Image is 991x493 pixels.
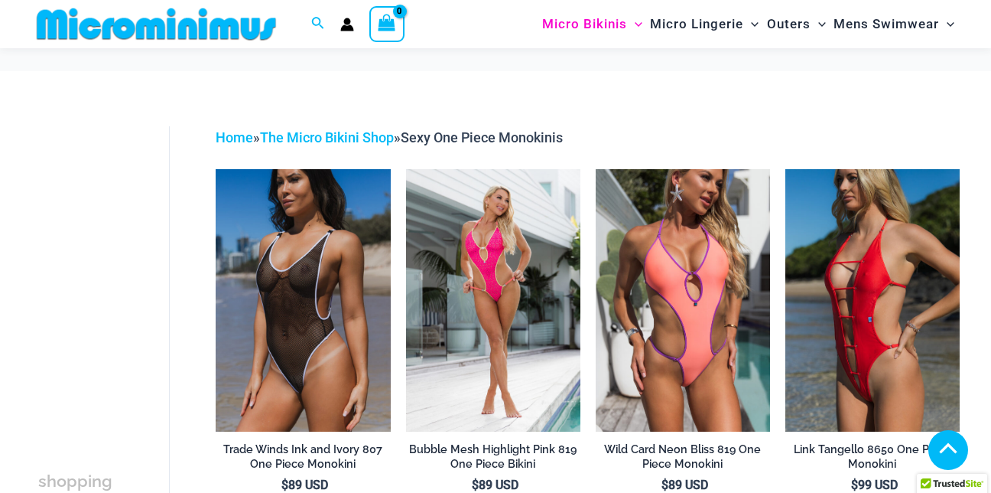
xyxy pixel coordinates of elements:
[851,478,898,492] bdi: 99 USD
[785,169,960,431] a: Link Tangello 8650 One Piece Monokini 11Link Tangello 8650 One Piece Monokini 12Link Tangello 865...
[851,478,858,492] span: $
[743,5,759,44] span: Menu Toggle
[216,442,390,471] h2: Trade Winds Ink and Ivory 807 One Piece Monokini
[260,129,394,145] a: The Micro Bikini Shop
[785,442,960,471] h2: Link Tangello 8650 One Piece Monokini
[406,169,580,431] a: Bubble Mesh Highlight Pink 819 One Piece 01Bubble Mesh Highlight Pink 819 One Piece 03Bubble Mesh...
[369,6,405,41] a: View Shopping Cart, empty
[596,169,770,431] a: Wild Card Neon Bliss 819 One Piece 04Wild Card Neon Bliss 819 One Piece 05Wild Card Neon Bliss 81...
[311,15,325,34] a: Search icon link
[661,478,708,492] bdi: 89 USD
[472,478,479,492] span: $
[281,478,328,492] bdi: 89 USD
[38,472,112,491] span: shopping
[31,7,282,41] img: MM SHOP LOGO FLAT
[216,129,563,145] span: » »
[596,442,770,471] h2: Wild Card Neon Bliss 819 One Piece Monokini
[538,5,646,44] a: Micro BikinisMenu ToggleMenu Toggle
[596,169,770,431] img: Wild Card Neon Bliss 819 One Piece 04
[811,5,826,44] span: Menu Toggle
[767,5,811,44] span: Outers
[763,5,830,44] a: OutersMenu ToggleMenu Toggle
[661,478,668,492] span: $
[472,478,518,492] bdi: 89 USD
[785,442,960,477] a: Link Tangello 8650 One Piece Monokini
[340,18,354,31] a: Account icon link
[38,114,176,420] iframe: TrustedSite Certified
[216,169,390,431] a: Tradewinds Ink and Ivory 807 One Piece 03Tradewinds Ink and Ivory 807 One Piece 04Tradewinds Ink ...
[785,169,960,431] img: Link Tangello 8650 One Piece Monokini 11
[216,169,390,431] img: Tradewinds Ink and Ivory 807 One Piece 03
[401,129,563,145] span: Sexy One Piece Monokinis
[406,442,580,477] a: Bubble Mesh Highlight Pink 819 One Piece Bikini
[939,5,954,44] span: Menu Toggle
[650,5,743,44] span: Micro Lingerie
[406,442,580,471] h2: Bubble Mesh Highlight Pink 819 One Piece Bikini
[596,442,770,477] a: Wild Card Neon Bliss 819 One Piece Monokini
[830,5,958,44] a: Mens SwimwearMenu ToggleMenu Toggle
[833,5,939,44] span: Mens Swimwear
[281,478,288,492] span: $
[536,2,960,46] nav: Site Navigation
[406,169,580,431] img: Bubble Mesh Highlight Pink 819 One Piece 01
[542,5,627,44] span: Micro Bikinis
[646,5,762,44] a: Micro LingerieMenu ToggleMenu Toggle
[216,442,390,477] a: Trade Winds Ink and Ivory 807 One Piece Monokini
[216,129,253,145] a: Home
[627,5,642,44] span: Menu Toggle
